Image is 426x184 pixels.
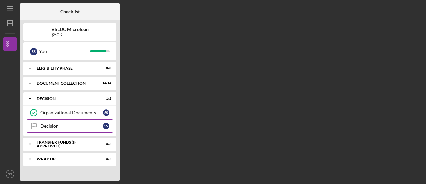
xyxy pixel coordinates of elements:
div: 0 / 2 [100,157,111,161]
div: S S [103,109,109,116]
div: S S [103,123,109,129]
div: Decision [40,123,103,129]
div: Eligibility Phase [37,66,95,70]
div: Organizational Documents [40,110,103,115]
div: Transfer Funds (If Approved) [37,140,95,148]
div: S S [30,48,37,55]
b: VSLDC Microloan [51,27,89,32]
div: You [39,46,90,57]
div: 8 / 8 [100,66,111,70]
div: 14 / 14 [100,81,111,85]
text: SS [8,172,12,176]
a: Organizational DocumentsSS [27,106,113,119]
a: DecisionSS [27,119,113,133]
b: Checklist [60,9,80,14]
div: Wrap Up [37,157,95,161]
div: 0 / 3 [100,142,111,146]
div: Document Collection [37,81,95,85]
div: Decision [37,97,95,101]
div: $50K [51,32,89,37]
div: 1 / 2 [100,97,111,101]
button: SS [3,167,17,181]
